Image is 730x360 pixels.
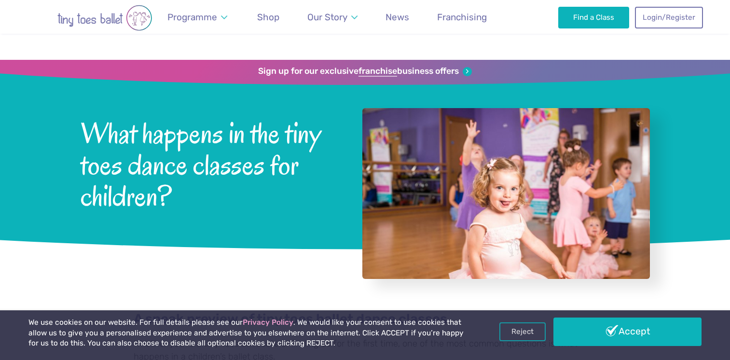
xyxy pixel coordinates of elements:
[358,66,397,77] strong: franchise
[381,6,414,28] a: News
[163,6,232,28] a: Programme
[303,6,362,28] a: Our Story
[433,6,492,28] a: Franchising
[307,12,347,23] span: Our Story
[553,318,701,346] a: Accept
[257,12,279,23] span: Shop
[81,115,337,212] span: What happens in the tiny toes dance classes for children?
[28,318,466,349] p: We use cookies on our website. For full details please see our . We would like your consent to us...
[243,318,293,327] a: Privacy Policy
[499,322,546,341] a: Reject
[167,12,217,23] span: Programme
[437,12,487,23] span: Franchising
[635,7,702,28] a: Login/Register
[28,5,182,31] img: tiny toes ballet
[386,12,409,23] span: News
[253,6,284,28] a: Shop
[258,66,472,77] a: Sign up for our exclusivefranchisebusiness offers
[558,7,629,28] a: Find a Class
